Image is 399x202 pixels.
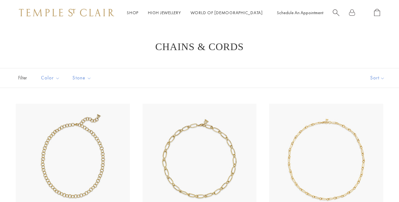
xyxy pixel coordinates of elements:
img: Temple St. Clair [19,9,114,16]
button: Stone [68,71,96,85]
span: Stone [69,74,96,82]
a: Open Shopping Bag [374,9,380,17]
a: Schedule An Appointment [277,10,323,15]
span: Color [38,74,65,82]
button: Show sort by [356,68,399,88]
a: Search [333,9,339,17]
nav: Main navigation [127,9,263,17]
button: Color [36,71,65,85]
h1: Chains & Cords [25,41,374,52]
a: World of [DEMOGRAPHIC_DATA]World of [DEMOGRAPHIC_DATA] [191,10,263,15]
a: High JewelleryHigh Jewellery [148,10,181,15]
a: ShopShop [127,10,138,15]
